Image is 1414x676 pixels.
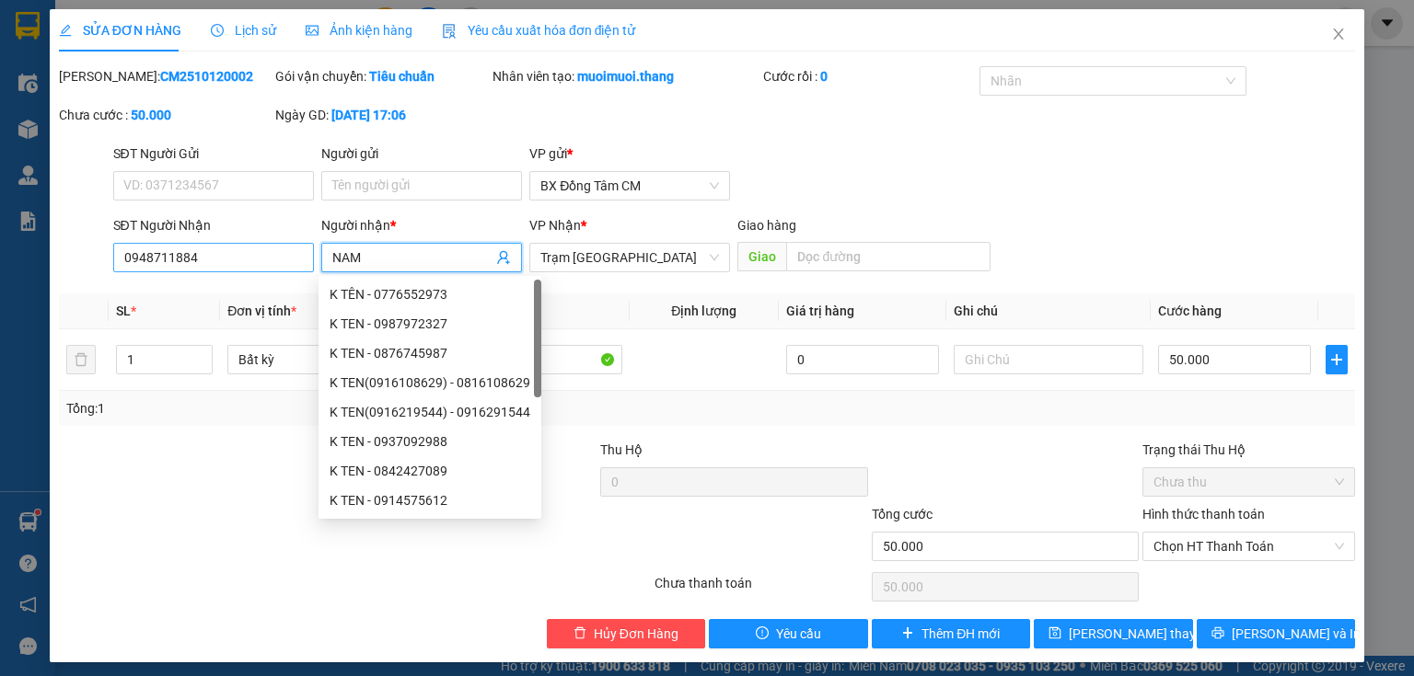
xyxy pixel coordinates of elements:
b: CM2510120002 [160,69,253,84]
span: Yêu cầu [776,624,821,644]
div: VP gửi [529,143,730,164]
span: Giao [737,242,786,271]
input: Dọc đường [786,242,991,271]
div: Nhân viên tạo: [493,66,759,86]
img: icon [442,24,457,39]
button: plus [1326,345,1348,374]
div: 50.000 [117,119,308,144]
div: K TEN - 0842427089 [319,456,541,486]
div: K TEN - 0914575612 [330,490,530,510]
span: SL [116,304,131,318]
div: Cước rồi : [763,66,976,86]
span: plus [901,626,914,641]
div: K TEN - 0876745987 [319,338,541,368]
span: printer [1211,626,1224,641]
span: close [1331,27,1346,41]
b: [DATE] 17:06 [331,108,406,122]
div: 0908569104 [120,82,307,108]
button: plusThêm ĐH mới [872,619,1031,648]
b: Tiêu chuẩn [369,69,435,84]
b: 50.000 [131,108,171,122]
div: K TEN - 0937092988 [330,431,530,452]
span: [PERSON_NAME] thay đổi [1069,624,1216,644]
span: Giá trị hàng [786,304,854,318]
span: Lịch sử [211,23,276,38]
span: user-add [496,250,511,265]
span: CC : [117,123,143,143]
span: delete [574,626,586,641]
div: K TEN - 0987972327 [330,314,530,334]
div: SG [120,60,307,82]
th: Ghi chú [946,293,1151,329]
div: Trạng thái Thu Hộ [1142,440,1355,460]
span: BX Đồng Tâm CM [540,172,719,200]
div: Trạm [GEOGRAPHIC_DATA] [120,16,307,60]
div: K TEN(0916219544) - 0916291544 [330,402,530,422]
div: BX Đồng Tâm CM [16,16,107,82]
div: Người nhận [321,215,522,235]
div: [PERSON_NAME]: [59,66,272,86]
div: SĐT Người Nhận [113,215,314,235]
span: Ảnh kiện hàng [306,23,412,38]
div: K TÊN - 0776552973 [319,280,541,309]
input: Ghi Chú [954,345,1143,374]
button: printer[PERSON_NAME] và In [1197,619,1356,648]
span: exclamation-circle [756,626,769,641]
div: K TÊN - 0776552973 [330,284,530,304]
span: Gửi: [16,17,44,37]
button: Close [1313,9,1364,61]
div: Tổng: 1 [66,398,547,418]
span: save [1049,626,1061,641]
span: Cước hàng [1158,304,1222,318]
label: Hình thức thanh toán [1142,507,1265,521]
span: Đơn vị tính [227,304,296,318]
div: SĐT Người Gửi [113,143,314,164]
span: Chưa thu [1153,468,1344,496]
span: plus [1327,352,1347,367]
b: 0 [820,69,828,84]
span: Giao hàng [737,218,796,233]
span: Hủy Đơn Hàng [594,624,678,644]
span: Yêu cầu xuất hóa đơn điện tử [442,23,636,38]
span: Bất kỳ [238,346,406,373]
div: Gói vận chuyển: [275,66,488,86]
span: Nhận: [120,17,164,37]
span: Trạm Sài Gòn [540,244,719,271]
span: [PERSON_NAME] và In [1232,624,1361,644]
div: K TEN(0916108629) - 0816108629 [319,368,541,397]
div: K TEN - 0914575612 [319,486,541,515]
span: Tổng cước [872,507,933,521]
span: picture [306,24,319,37]
div: K TEN - 0842427089 [330,461,530,481]
button: delete [66,345,96,374]
div: Ngày GD: [275,105,488,125]
span: Thêm ĐH mới [921,624,1000,644]
button: save[PERSON_NAME] thay đổi [1034,619,1193,648]
div: K TEN - 0937092988 [319,427,541,456]
button: exclamation-circleYêu cầu [709,619,868,648]
b: muoimuoi.thang [577,69,674,84]
span: edit [59,24,72,37]
div: K TEN - 0876745987 [330,343,530,363]
span: Thu Hộ [600,442,643,457]
div: Chưa cước : [59,105,272,125]
span: clock-circle [211,24,224,37]
div: Người gửi [321,143,522,164]
span: Chọn HT Thanh Toán [1153,533,1344,560]
div: Chưa thanh toán [653,573,869,605]
div: K TEN(0916108629) - 0816108629 [330,372,530,393]
button: deleteHủy Đơn Hàng [547,619,706,648]
div: K TEN - 0987972327 [319,309,541,338]
span: Định lượng [671,304,736,318]
span: SỬA ĐƠN HÀNG [59,23,181,38]
div: K TEN(0916219544) - 0916291544 [319,397,541,427]
span: VP Nhận [529,218,581,233]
